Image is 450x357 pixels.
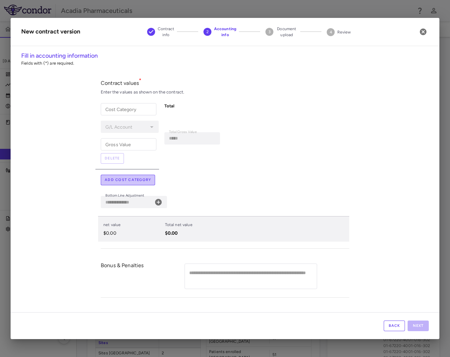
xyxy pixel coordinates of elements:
[101,89,349,95] div: Enter the values as shown on the contract.
[21,51,429,60] h6: Fill in accounting information
[103,222,162,228] p: net value
[214,26,237,38] span: Accounting info
[101,80,349,87] p: Contract values
[101,175,155,185] button: Add cost category
[206,30,208,34] text: 2
[101,262,184,291] div: Bonus & Penalties
[165,222,203,228] p: Total net value
[165,230,203,236] p: $0.00
[384,321,405,331] button: Back
[21,27,80,36] div: New contract version
[105,193,144,199] label: Bottom Line Adjustment
[142,18,180,46] button: Contract info
[198,18,242,46] button: Accounting info
[169,129,197,135] label: Total Gross Value
[158,26,174,38] span: Contract info
[164,103,223,109] h6: Total
[103,230,162,236] p: $0.00
[21,60,429,66] p: Fields with (*) are required.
